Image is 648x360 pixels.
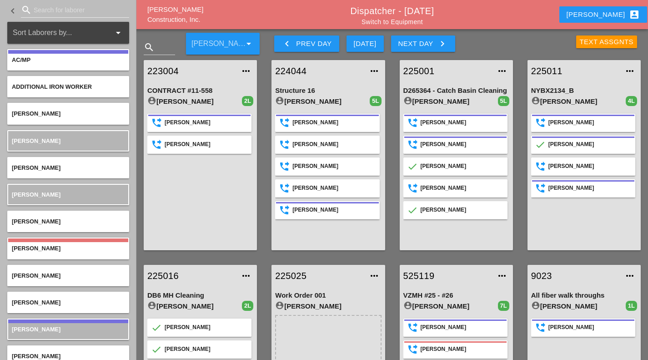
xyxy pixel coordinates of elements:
[147,64,235,78] a: 223004
[280,162,289,171] i: SendSuccess
[21,5,32,15] i: search
[292,118,375,127] div: [PERSON_NAME]
[624,270,635,281] i: more_horiz
[351,6,434,16] a: Dispatcher - [DATE]
[292,140,375,149] div: [PERSON_NAME]
[241,66,251,76] i: more_horiz
[559,6,647,23] button: [PERSON_NAME]
[280,140,289,149] i: SendSuccess
[113,27,124,38] i: arrow_drop_down
[275,86,381,96] div: Structure 16
[242,301,253,311] div: 2L
[421,206,503,215] div: [PERSON_NAME]
[531,86,637,96] div: NYBX2134_B
[152,323,161,332] i: Confirmed
[165,140,247,149] div: [PERSON_NAME]
[275,96,284,105] i: account_circle
[12,353,60,360] span: [PERSON_NAME]
[165,345,247,354] div: [PERSON_NAME]
[12,245,60,252] span: [PERSON_NAME]
[275,64,363,78] a: 224044
[280,118,289,127] i: SendSuccess
[531,301,540,310] i: account_circle
[34,3,116,17] input: Search for laborer
[7,5,18,16] i: keyboard_arrow_left
[576,35,638,48] button: Text Assgnts
[152,118,161,127] i: SendSuccess
[408,162,417,171] i: Confirmed
[147,5,203,24] a: [PERSON_NAME] Construction, Inc.
[12,164,60,171] span: [PERSON_NAME]
[421,162,503,171] div: [PERSON_NAME]
[147,96,156,105] i: account_circle
[403,64,491,78] a: 225001
[147,269,235,283] a: 225016
[281,38,292,49] i: keyboard_arrow_left
[242,96,253,106] div: 2L
[152,140,161,149] i: SendSuccess
[369,66,380,76] i: more_horiz
[275,269,363,283] a: 225025
[12,83,92,90] span: Additional Iron Worker
[531,96,626,107] div: [PERSON_NAME]
[403,301,412,310] i: account_circle
[626,96,637,106] div: 4L
[421,323,503,332] div: [PERSON_NAME]
[275,301,381,312] div: [PERSON_NAME]
[403,96,498,107] div: [PERSON_NAME]
[243,38,254,49] i: arrow_drop_down
[362,18,423,25] a: Switch to Equipment
[292,162,375,171] div: [PERSON_NAME]
[548,184,631,193] div: [PERSON_NAME]
[403,86,509,96] div: D265364 - Catch Basin Cleaning
[531,301,626,312] div: [PERSON_NAME]
[437,38,448,49] i: keyboard_arrow_right
[281,38,332,49] div: Prev Day
[370,96,381,106] div: 5L
[580,37,634,47] div: Text Assgnts
[629,9,640,20] i: account_box
[497,270,507,281] i: more_horiz
[531,269,619,283] a: 9023
[548,140,631,149] div: [PERSON_NAME]
[408,140,417,149] i: SendSuccess
[354,39,377,49] div: [DATE]
[548,118,631,127] div: [PERSON_NAME]
[275,290,381,301] div: Work Order 001
[408,345,417,354] i: SendSuccess
[292,206,375,215] div: [PERSON_NAME]
[408,118,417,127] i: SendSuccess
[147,86,253,96] div: CONTRACT #11-558
[152,345,161,354] i: Confirmed
[536,162,545,171] i: SendSuccess
[12,110,60,117] span: [PERSON_NAME]
[421,345,503,354] div: [PERSON_NAME]
[12,56,30,63] span: AC/MP
[531,290,637,301] div: All fiber walk throughs
[536,323,545,332] i: SendSuccess
[165,323,247,332] div: [PERSON_NAME]
[626,301,637,311] div: 1L
[421,184,503,193] div: [PERSON_NAME]
[147,301,156,310] i: account_circle
[421,118,503,127] div: [PERSON_NAME]
[408,206,417,215] i: Confirmed
[498,96,509,106] div: 5L
[421,140,503,149] div: [PERSON_NAME]
[280,206,289,215] i: SendSuccess
[536,140,545,149] i: Confirmed
[403,96,412,105] i: account_circle
[567,9,640,20] div: [PERSON_NAME]
[275,301,284,310] i: account_circle
[12,191,60,198] span: [PERSON_NAME]
[292,184,375,193] div: [PERSON_NAME]
[241,270,251,281] i: more_horiz
[536,118,545,127] i: SendSuccess
[144,42,155,53] i: search
[147,301,242,312] div: [PERSON_NAME]
[531,64,619,78] a: 225011
[369,270,380,281] i: more_horiz
[147,290,253,301] div: DB6 MH Cleaning
[403,269,491,283] a: 525119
